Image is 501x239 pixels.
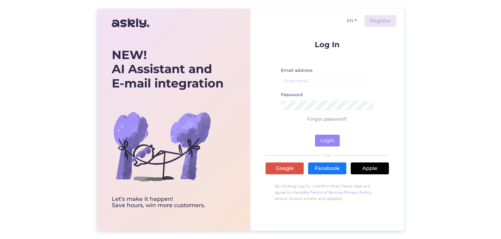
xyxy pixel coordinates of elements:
p: Log In [266,41,389,48]
a: Register [364,15,396,27]
a: Facebook [308,162,346,174]
a: Forgot password? [307,116,347,122]
span: OR [323,153,332,158]
a: Google [266,162,304,174]
a: Apple [351,162,389,174]
p: By clicking Log In, I confirm that I have read and agree to the , , and to receive emails and upd... [266,180,389,205]
a: Askly Terms of Service [299,190,343,195]
img: Askly [112,16,149,31]
label: Password [281,92,303,98]
button: EN [344,16,359,25]
a: Privacy Policy [344,190,372,195]
div: AI Assistant and E-mail integration [112,48,224,91]
b: NEW! [112,47,147,62]
button: Login [315,135,340,147]
img: bg-askly [112,96,212,196]
input: Enter email [281,76,374,86]
div: Let’s make it happen! Save hours, win more customers. [112,196,224,209]
label: Email address [281,67,312,74]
